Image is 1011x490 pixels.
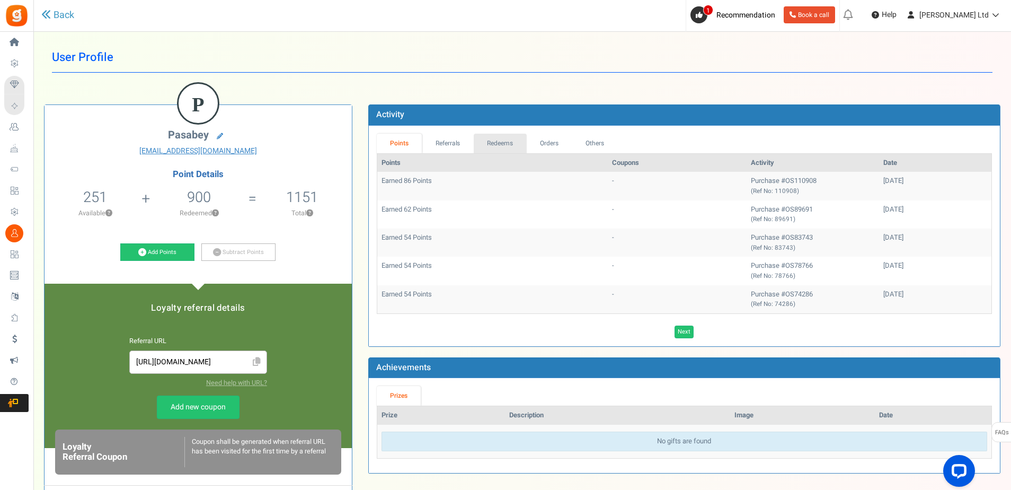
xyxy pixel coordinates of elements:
a: Book a call [784,6,835,23]
div: [DATE] [883,176,987,186]
td: Earned 54 Points [377,257,608,285]
span: Recommendation [716,10,775,21]
div: Coupon shall be generated when referral URL has been visited for the first time by a referral [184,437,333,467]
td: - [608,285,747,313]
div: [DATE] [883,261,987,271]
a: Referrals [422,134,474,153]
td: - [608,172,747,200]
th: Points [377,154,608,172]
td: Purchase #OS110908 [747,172,879,200]
button: ? [105,210,112,217]
small: (Ref No: 74286) [751,300,795,309]
td: Purchase #OS89691 [747,200,879,229]
a: Add Points [120,243,194,261]
span: 251 [83,187,107,208]
small: (Ref No: 110908) [751,187,799,196]
a: Redeems [474,134,527,153]
td: - [608,229,747,257]
p: Available [50,208,140,218]
a: Others [572,134,617,153]
p: Redeemed [151,208,247,218]
td: Earned 54 Points [377,285,608,313]
div: [DATE] [883,205,987,215]
img: Gratisfaction [5,4,29,28]
a: Orders [527,134,572,153]
h5: 900 [187,189,211,205]
th: Coupons [608,154,747,172]
td: - [608,200,747,229]
span: [PERSON_NAME] Ltd [919,10,989,21]
h5: Loyalty referral details [55,303,341,313]
td: Purchase #OS83743 [747,229,879,257]
span: Pasabey [168,127,209,143]
a: Add new coupon [157,396,240,419]
span: 1 [703,5,713,15]
a: Points [377,134,422,153]
td: - [608,257,747,285]
th: Prize [377,406,505,425]
a: Need help with URL? [206,378,267,388]
button: ? [212,210,219,217]
span: Help [879,10,897,20]
h6: Referral URL [129,338,267,345]
th: Activity [747,154,879,172]
div: No gifts are found [382,432,987,451]
small: (Ref No: 78766) [751,272,795,281]
span: FAQs [995,423,1009,443]
td: Earned 86 Points [377,172,608,200]
figcaption: P [179,84,218,125]
h1: User Profile [52,42,992,73]
a: 1 Recommendation [690,6,779,23]
div: [DATE] [883,233,987,243]
small: (Ref No: 89691) [751,215,795,224]
h6: Loyalty Referral Coupon [63,442,184,462]
p: Total [258,208,346,218]
button: ? [306,210,313,217]
td: Purchase #OS74286 [747,285,879,313]
h4: Point Details [45,170,352,179]
a: Help [867,6,901,23]
td: Purchase #OS78766 [747,257,879,285]
td: Earned 62 Points [377,200,608,229]
div: [DATE] [883,290,987,300]
th: Description [505,406,730,425]
h5: 1151 [286,189,318,205]
a: Next [675,326,694,338]
td: Earned 54 Points [377,229,608,257]
a: Subtract Points [201,243,276,261]
a: [EMAIL_ADDRESS][DOMAIN_NAME] [52,146,344,156]
a: Prizes [377,386,421,406]
b: Activity [376,108,404,121]
b: Achievements [376,361,431,374]
small: (Ref No: 83743) [751,243,795,252]
th: Date [875,406,991,425]
th: Image [730,406,875,425]
th: Date [879,154,991,172]
span: Click to Copy [249,353,265,372]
